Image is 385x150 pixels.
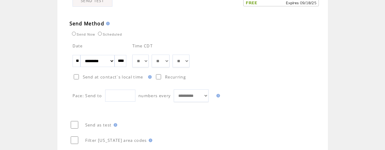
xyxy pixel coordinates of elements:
[112,123,117,127] img: help.gif
[73,43,83,49] span: Date
[73,93,102,98] span: Pace: Send to
[98,32,102,36] input: Scheduled
[132,43,153,49] span: Time CDT
[138,93,171,98] span: numbers every
[96,33,122,36] label: Scheduled
[146,75,152,79] img: help.gif
[85,122,112,128] span: Send as test
[85,138,147,143] span: Filter [US_STATE] area codes
[165,74,186,80] span: Recurring
[72,32,76,36] input: Send Now
[83,74,143,80] span: Send at contact`s local time
[215,94,220,97] img: help.gif
[70,20,105,27] span: Send Method
[70,33,95,36] label: Send Now
[104,22,110,25] img: help.gif
[147,139,152,142] img: help.gif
